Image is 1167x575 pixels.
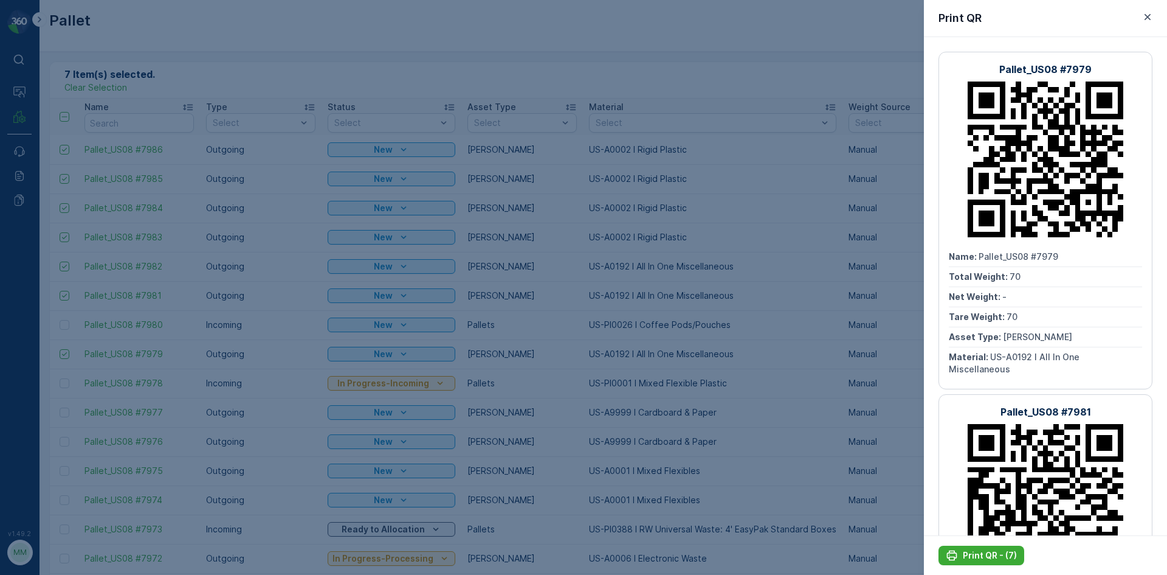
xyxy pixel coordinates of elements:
button: Print QR - (7) [938,546,1024,565]
span: Total Weight : [949,271,1010,282]
p: Pallet_US08 #7981 [1000,405,1091,419]
p: Print QR [938,10,982,27]
span: Net Weight : [949,291,1002,302]
span: 70 [1007,312,1017,322]
span: Tare Weight : [949,312,1007,322]
p: Print QR - (7) [963,549,1017,562]
span: [PERSON_NAME] [1003,332,1072,342]
span: 70 [1010,271,1021,282]
p: Pallet_US08 #7979 [999,62,1092,77]
span: Name : [949,251,979,262]
span: Pallet_US08 #7979 [979,251,1058,262]
span: Asset Type : [949,332,1003,342]
span: US-A0192 I All In One Miscellaneous [949,352,1079,374]
span: - [1002,291,1007,302]
span: Material : [949,352,990,362]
